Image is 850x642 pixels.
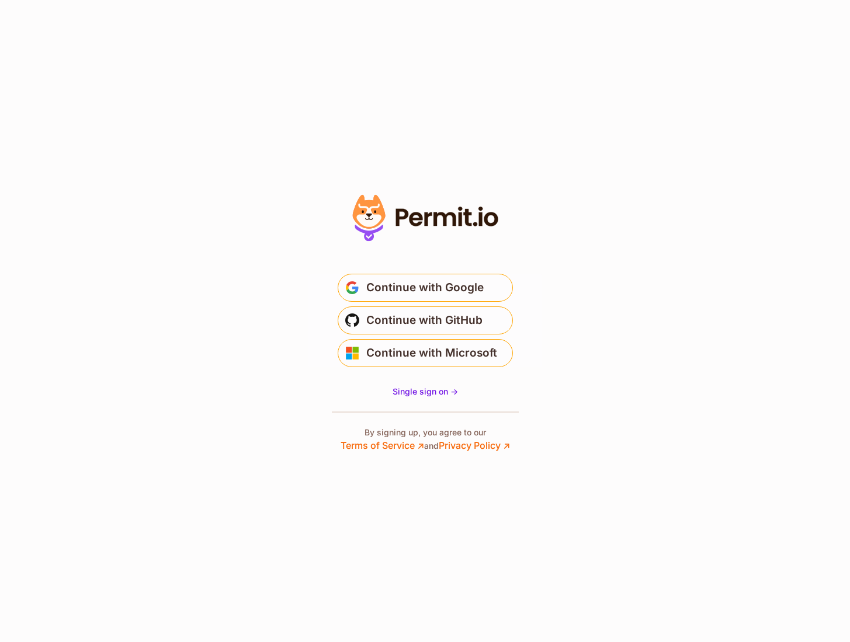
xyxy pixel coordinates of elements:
a: Single sign on -> [393,386,458,397]
a: Privacy Policy ↗ [439,439,510,451]
button: Continue with GitHub [338,306,513,334]
span: Continue with Google [366,278,484,297]
p: By signing up, you agree to our and [341,427,510,452]
span: Single sign on -> [393,386,458,396]
button: Continue with Google [338,274,513,302]
button: Continue with Microsoft [338,339,513,367]
span: Continue with Microsoft [366,344,497,362]
span: Continue with GitHub [366,311,483,330]
a: Terms of Service ↗ [341,439,424,451]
